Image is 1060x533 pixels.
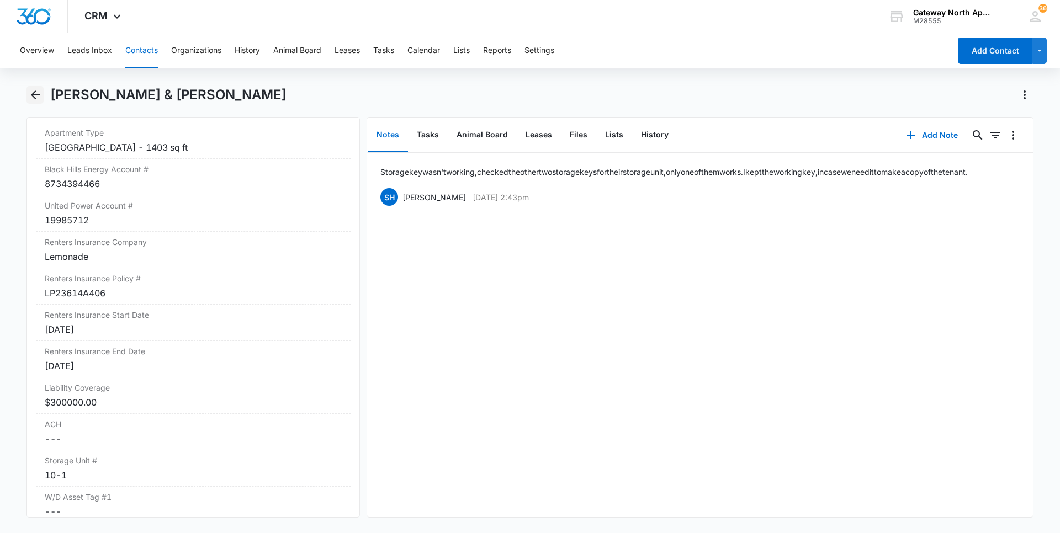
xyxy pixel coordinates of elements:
button: Add Note [895,122,969,148]
dd: --- [45,505,342,518]
div: Renters Insurance End Date[DATE] [36,341,351,377]
label: Renters Insurance Company [45,236,342,248]
button: Organizations [171,33,221,68]
button: Animal Board [273,33,321,68]
button: Leases [517,118,561,152]
button: Filters [987,126,1004,144]
dd: --- [45,432,342,445]
button: Animal Board [448,118,517,152]
span: SH [380,188,398,206]
div: Lemonade [45,250,342,263]
div: ACH--- [36,414,351,450]
div: Black Hills Energy Account #8734394466 [36,159,351,195]
div: LP23614A406 [45,286,342,300]
div: Apartment Type[GEOGRAPHIC_DATA] - 1403 sq ft [36,122,351,159]
label: W/D Asset Tag #1 [45,491,342,503]
div: [DATE] [45,323,342,336]
button: Calendar [407,33,440,68]
div: Renters Insurance Policy #LP23614A406 [36,268,351,305]
dd: $300000.00 [45,396,342,409]
p: [DATE] 2:43pm [473,191,529,203]
div: W/D Asset Tag #1--- [36,487,351,523]
button: Tasks [408,118,448,152]
div: 8734394466 [45,177,342,190]
button: Settings [524,33,554,68]
button: Overview [20,33,54,68]
button: Leads Inbox [67,33,112,68]
label: ACH [45,418,342,430]
label: United Power Account # [45,200,342,211]
label: Renters Insurance End Date [45,345,342,357]
button: Tasks [373,33,394,68]
label: Apartment Type [45,127,342,138]
div: Renters Insurance Start Date[DATE] [36,305,351,341]
div: United Power Account #19985712 [36,195,351,232]
div: 19985712 [45,214,342,227]
div: Storage Unit #10-1 [36,450,351,487]
div: Liability Coverage$300000.00 [36,377,351,414]
label: Liability Coverage [45,382,342,393]
button: Actions [1016,86,1033,104]
button: Back [26,86,44,104]
button: Lists [596,118,632,152]
button: History [632,118,677,152]
button: Leases [335,33,360,68]
button: History [235,33,260,68]
p: Storage key wasn't working, checked the other two storage keys for their storage unit, only one o... [380,166,968,178]
label: Renters Insurance Policy # [45,273,342,284]
button: Add Contact [958,38,1032,64]
label: Renters Insurance Start Date [45,309,342,321]
button: Overflow Menu [1004,126,1022,144]
button: Lists [453,33,470,68]
p: [PERSON_NAME] [402,191,466,203]
h1: [PERSON_NAME] & [PERSON_NAME] [50,87,287,103]
div: account name [913,8,994,17]
button: Notes [368,118,408,152]
span: 36 [1038,4,1047,13]
button: Files [561,118,596,152]
label: Storage Unit # [45,455,342,466]
button: Search... [969,126,987,144]
button: Reports [483,33,511,68]
span: CRM [84,10,108,22]
div: Renters Insurance CompanyLemonade [36,232,351,268]
div: [DATE] [45,359,342,372]
button: Contacts [125,33,158,68]
div: notifications count [1038,4,1047,13]
div: 10-1 [45,468,342,482]
div: account id [913,17,994,25]
div: [GEOGRAPHIC_DATA] - 1403 sq ft [45,141,342,154]
label: Black Hills Energy Account # [45,163,342,175]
